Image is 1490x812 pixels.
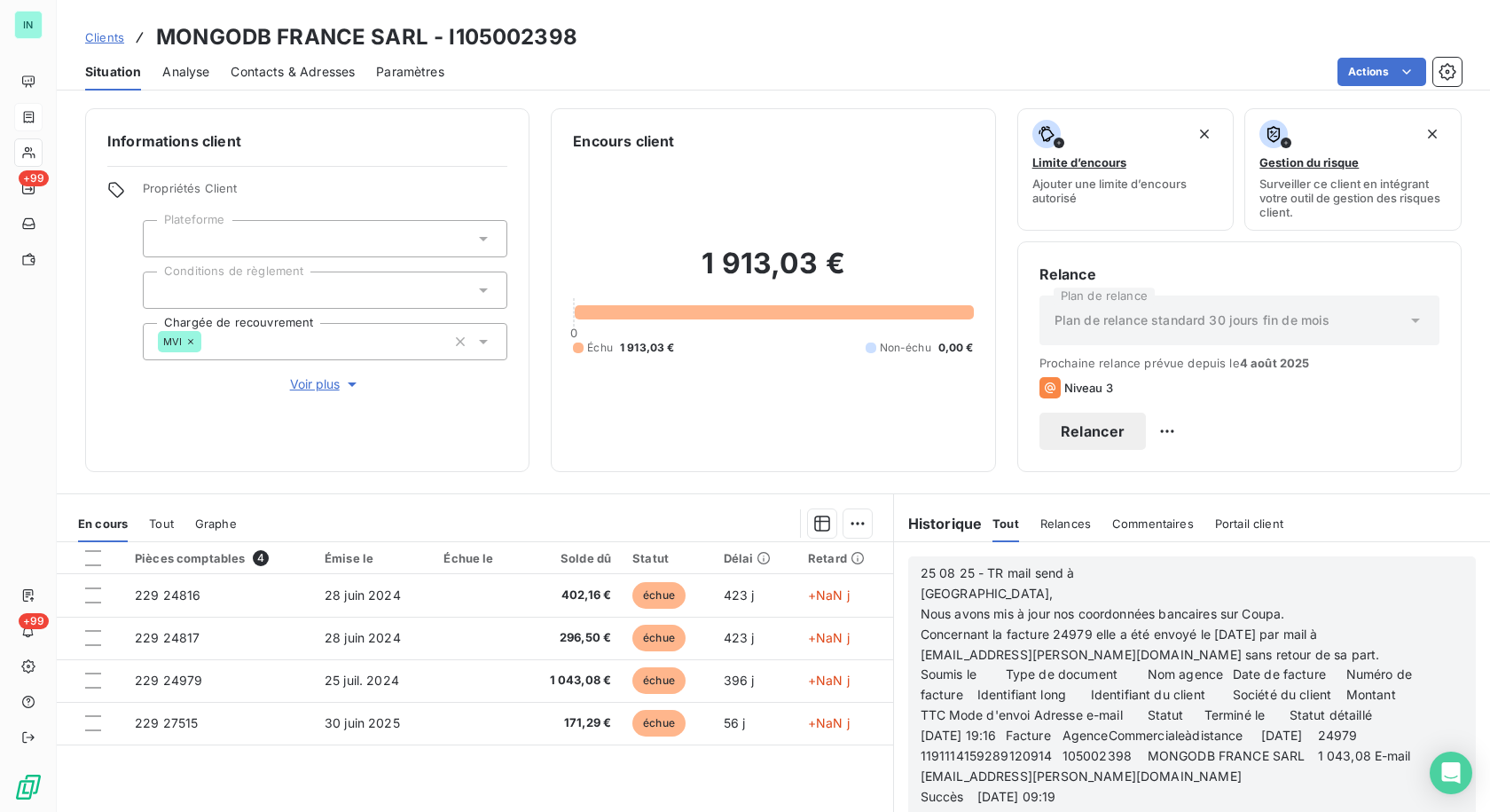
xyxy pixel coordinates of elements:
[1039,356,1439,370] span: Prochaine relance prévue depuis le
[632,551,702,565] div: Statut
[921,666,1416,722] span: Soumis le Type de document Nom agence Date de facture Numéro de facture Identifiant long Identifi...
[19,170,49,186] span: +99
[1259,155,1359,169] span: Gestion du risque
[1040,516,1091,531] span: Relances
[14,174,42,202] a: +99
[135,715,198,730] span: 229 27515
[325,587,401,603] span: 28 juin 2024
[14,773,43,801] img: Logo LeanPay
[531,629,612,647] span: 296,50 €
[1017,108,1235,231] button: Limite d’encoursAjouter une limite d’encours autorisé
[201,334,216,350] input: Ajouter une valeur
[195,516,237,531] span: Graphe
[724,715,746,730] span: 56 j
[156,21,577,53] h3: MONGODB FRANCE SARL - I105002398
[163,336,182,347] span: MVI
[1064,381,1113,395] span: Niveau 3
[135,550,303,566] div: Pièces comptables
[620,340,675,356] span: 1 913,03 €
[808,715,850,730] span: +NaN j
[1259,177,1447,219] span: Surveiller ce client en intégrant votre outil de gestion des risques client.
[573,246,973,299] h2: 1 913,03 €
[158,231,172,247] input: Ajouter une valeur
[85,63,141,81] span: Situation
[1032,155,1126,169] span: Limite d’encours
[1039,413,1147,450] button: Relancer
[531,587,612,604] span: 402,16 €
[531,551,612,565] div: Solde dû
[1032,177,1219,205] span: Ajouter une limite d’encours autorisé
[325,715,400,730] span: 30 juin 2025
[808,673,850,688] span: +NaN j
[1112,516,1194,531] span: Commentaires
[724,673,755,688] span: 396 j
[880,340,931,356] span: Non-échu
[808,587,850,603] span: +NaN j
[632,625,686,651] span: échue
[921,627,1380,662] span: Concernant la facture 24979 elle a été envoyé le [DATE] par mail à [EMAIL_ADDRESS][PERSON_NAME][D...
[290,375,361,393] span: Voir plus
[1240,356,1310,370] span: 4 août 2025
[573,130,674,152] h6: Encours client
[938,340,974,356] span: 0,00 €
[531,672,612,690] span: 1 043,08 €
[149,516,174,531] span: Tout
[921,606,1285,621] span: Nous avons mis à jour nos coordonnées bancaires sur Coupa.
[85,30,124,44] span: Clients
[135,587,200,603] span: 229 24816
[78,516,128,531] span: En cours
[325,551,422,565] div: Émise le
[632,710,686,737] span: échue
[376,63,444,81] span: Paramètres
[135,673,202,688] span: 229 24979
[325,673,399,688] span: 25 juil. 2024
[894,513,983,534] h6: Historique
[632,667,686,694] span: échue
[632,582,686,609] span: échue
[570,326,577,340] span: 0
[85,28,124,46] a: Clients
[443,551,509,565] div: Échue le
[1055,311,1330,329] span: Plan de relance standard 30 jours fin de mois
[253,550,269,566] span: 4
[724,551,787,565] div: Délai
[1039,264,1439,285] h6: Relance
[531,714,612,732] span: 171,29 €
[1244,108,1462,231] button: Gestion du risqueSurveiller ce client en intégrant votre outil de gestion des risques client.
[107,130,507,152] h6: Informations client
[808,630,850,645] span: +NaN j
[921,728,1431,784] span: [DATE] 19:16 Facture AgenceCommercialeàdistance [DATE] 24979 1191114159289120914 105002398 MONGOD...
[325,630,401,645] span: 28 juin 2024
[808,551,882,565] div: Retard
[135,630,200,645] span: 229 24817
[921,789,1056,804] span: Succès [DATE] 09:19
[158,282,172,298] input: Ajouter une valeur
[724,630,755,645] span: 423 j
[231,63,355,81] span: Contacts & Adresses
[19,613,49,629] span: +99
[162,63,209,81] span: Analyse
[587,340,613,356] span: Échu
[992,516,1019,531] span: Tout
[143,181,507,206] span: Propriétés Client
[724,587,755,603] span: 423 j
[921,565,1078,601] span: 25 08 25 - TR mail send à [GEOGRAPHIC_DATA],
[143,374,507,394] button: Voir plus
[14,11,43,39] div: IN
[1430,752,1472,794] div: Open Intercom Messenger
[1215,516,1283,531] span: Portail client
[1337,58,1426,86] button: Actions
